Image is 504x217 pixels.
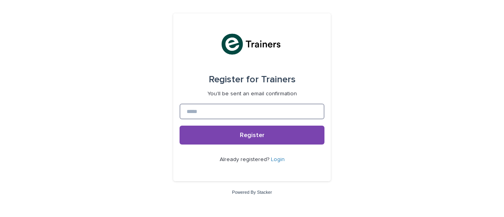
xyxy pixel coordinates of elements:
a: Login [271,157,285,162]
span: Register for [209,75,259,84]
span: Register [240,132,265,138]
button: Register [180,126,324,145]
a: Powered By Stacker [232,190,272,195]
span: Already registered? [220,157,271,162]
div: Trainers [209,69,296,91]
p: You'll be sent an email confirmation [208,91,297,97]
img: K0CqGN7SDeD6s4JG8KQk [219,32,284,56]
